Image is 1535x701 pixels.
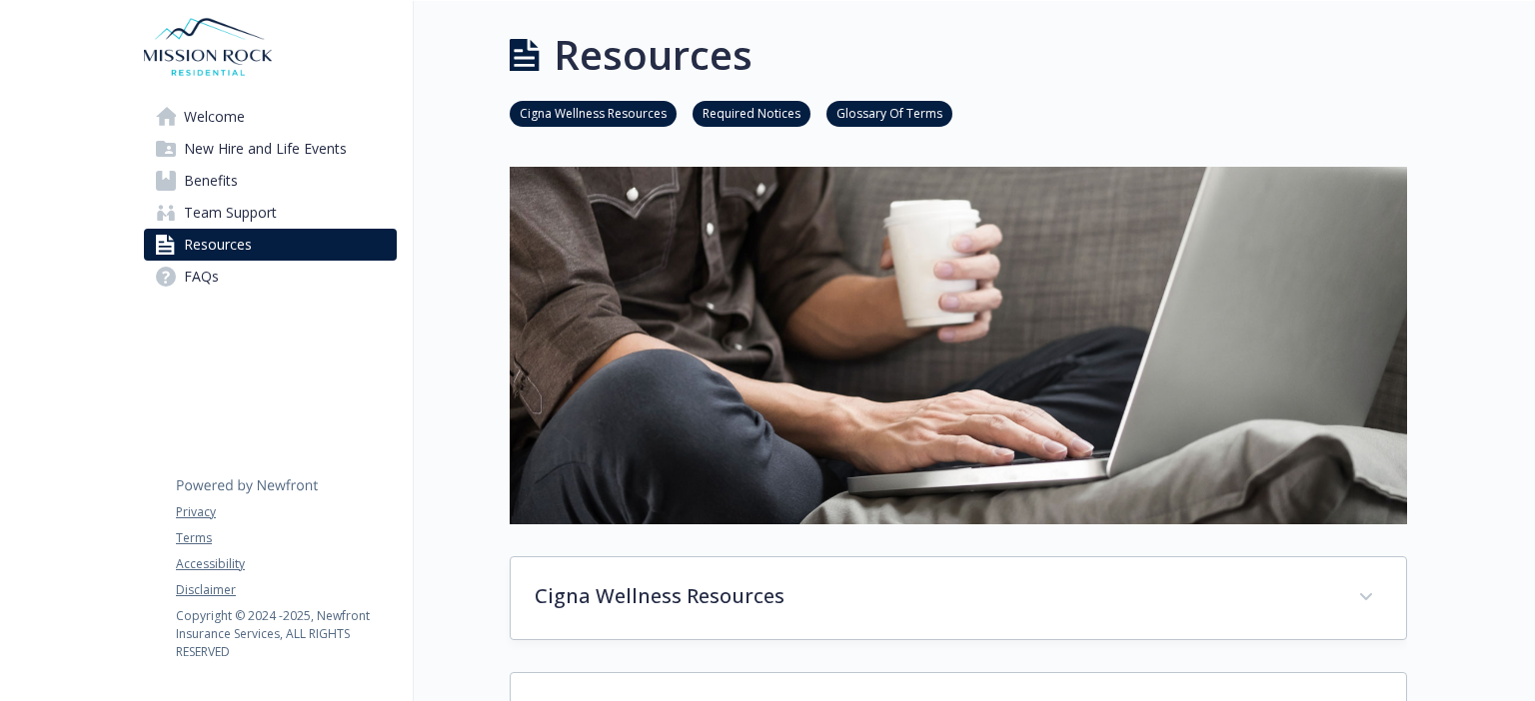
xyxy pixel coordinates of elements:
a: Terms [176,529,396,547]
span: Benefits [184,165,238,197]
a: Privacy [176,503,396,521]
span: Resources [184,229,252,261]
a: Accessibility [176,555,396,573]
span: Welcome [184,101,245,133]
a: Glossary Of Terms [826,103,952,122]
a: Benefits [144,165,397,197]
span: New Hire and Life Events [184,133,347,165]
a: FAQs [144,261,397,293]
p: Copyright © 2024 - 2025 , Newfront Insurance Services, ALL RIGHTS RESERVED [176,607,396,661]
div: Cigna Wellness Resources [511,557,1406,639]
a: Welcome [144,101,397,133]
a: Required Notices [693,103,810,122]
a: Team Support [144,197,397,229]
span: FAQs [184,261,219,293]
a: Cigna Wellness Resources [510,103,677,122]
img: resources page banner [510,167,1407,524]
h1: Resources [554,25,753,85]
p: Cigna Wellness Resources [535,581,1334,611]
a: Resources [144,229,397,261]
a: New Hire and Life Events [144,133,397,165]
span: Team Support [184,197,277,229]
a: Disclaimer [176,581,396,599]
